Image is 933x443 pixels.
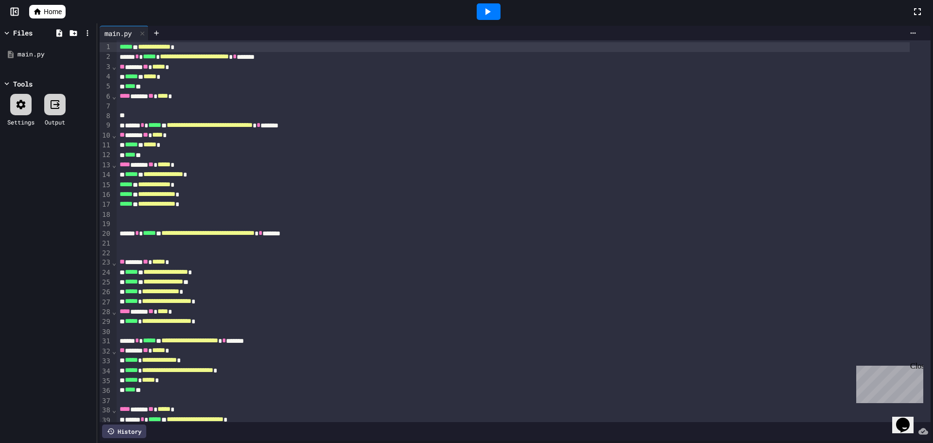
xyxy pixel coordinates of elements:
span: Home [44,7,62,17]
iframe: chat widget [892,404,923,433]
div: main.py [17,50,93,59]
iframe: chat widget [852,362,923,403]
span: Fold line [112,63,117,71]
div: 12 [100,150,112,160]
div: main.py [100,26,149,40]
div: 1 [100,42,112,52]
div: 28 [100,307,112,317]
div: 22 [100,248,112,258]
div: main.py [100,28,137,38]
div: 16 [100,190,112,200]
div: 31 [100,337,112,346]
span: Fold line [112,92,117,100]
div: 15 [100,180,112,190]
div: 32 [100,347,112,356]
div: 10 [100,131,112,141]
span: Fold line [112,259,117,266]
div: 34 [100,367,112,376]
div: 20 [100,229,112,239]
div: 23 [100,258,112,267]
div: 13 [100,160,112,170]
div: 8 [100,111,112,121]
div: 11 [100,141,112,150]
div: 24 [100,268,112,278]
div: 7 [100,102,112,111]
div: 2 [100,52,112,62]
div: 5 [100,82,112,91]
div: 19 [100,219,112,229]
div: 18 [100,210,112,220]
div: 9 [100,121,112,130]
div: Settings [7,118,35,126]
div: 3 [100,62,112,72]
div: Chat with us now!Close [4,4,67,62]
div: History [102,425,146,438]
div: 4 [100,72,112,82]
div: 6 [100,92,112,102]
span: Fold line [112,131,117,139]
div: 21 [100,239,112,248]
div: 39 [100,416,112,425]
div: 30 [100,327,112,337]
div: 38 [100,406,112,415]
div: 35 [100,376,112,386]
span: Fold line [112,406,117,414]
div: Output [45,118,65,126]
div: 14 [100,170,112,180]
div: 29 [100,317,112,327]
div: 36 [100,386,112,396]
div: 26 [100,287,112,297]
span: Fold line [112,308,117,316]
div: 37 [100,396,112,406]
div: 33 [100,356,112,366]
span: Fold line [112,161,117,169]
a: Home [29,5,66,18]
div: 25 [100,278,112,287]
div: Files [13,28,33,38]
div: 17 [100,200,112,210]
span: Fold line [112,347,117,355]
div: Tools [13,79,33,89]
div: 27 [100,298,112,307]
